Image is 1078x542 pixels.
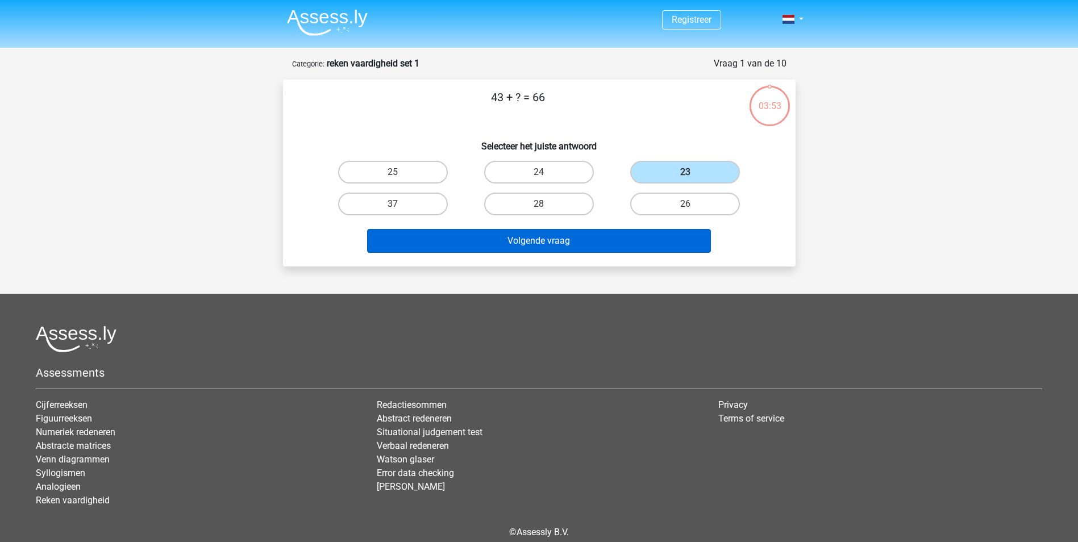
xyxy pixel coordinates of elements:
[630,193,740,215] label: 26
[338,161,448,184] label: 25
[301,132,777,152] h6: Selecteer het juiste antwoord
[484,193,594,215] label: 28
[484,161,594,184] label: 24
[36,481,81,492] a: Analogieen
[327,58,419,69] strong: reken vaardigheid set 1
[672,14,711,25] a: Registreer
[377,440,449,451] a: Verbaal redeneren
[36,427,115,437] a: Numeriek redeneren
[36,495,110,506] a: Reken vaardigheid
[718,413,784,424] a: Terms of service
[36,399,88,410] a: Cijferreeksen
[36,440,111,451] a: Abstracte matrices
[377,413,452,424] a: Abstract redeneren
[36,454,110,465] a: Venn diagrammen
[377,427,482,437] a: Situational judgement test
[718,399,748,410] a: Privacy
[377,468,454,478] a: Error data checking
[338,193,448,215] label: 37
[748,85,791,113] div: 03:53
[377,399,447,410] a: Redactiesommen
[630,161,740,184] label: 23
[377,481,445,492] a: [PERSON_NAME]
[36,468,85,478] a: Syllogismen
[292,60,324,68] small: Categorie:
[517,527,569,537] a: Assessly B.V.
[714,57,786,70] div: Vraag 1 van de 10
[287,9,368,36] img: Assessly
[36,326,116,352] img: Assessly logo
[377,454,434,465] a: Watson glaser
[36,413,92,424] a: Figuurreeksen
[367,229,711,253] button: Volgende vraag
[36,366,1042,380] h5: Assessments
[301,89,735,123] p: 43 + ? = 66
